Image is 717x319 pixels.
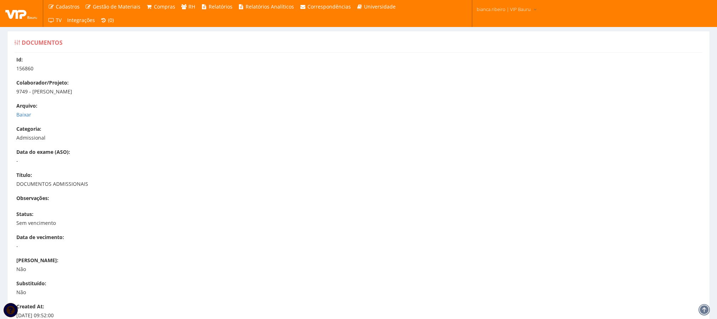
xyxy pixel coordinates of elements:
[16,180,708,188] p: DOCUMENTOS ADMISSIONAIS
[93,3,140,10] span: Gestão de Materiais
[16,65,708,72] p: 156860
[16,88,708,95] p: 9749 - [PERSON_NAME]
[16,220,708,227] p: Sem vencimento
[364,3,396,10] span: Universidade
[16,289,708,296] p: Não
[16,280,46,287] label: Substituído:
[16,257,58,264] label: [PERSON_NAME]:
[108,17,114,23] span: (0)
[5,8,37,19] img: logo
[16,303,44,310] label: Created At:
[56,17,61,23] span: TV
[16,172,32,179] label: Título:
[16,312,708,319] p: [DATE] 09:52:00
[16,211,33,218] label: Status:
[16,102,37,109] label: Arquivo:
[246,3,294,10] span: Relatórios Analíticos
[56,3,80,10] span: Cadastros
[64,13,98,27] a: Integrações
[22,39,63,47] span: Documentos
[16,234,64,241] label: Data de vecimento:
[16,79,69,86] label: Colaborador/Projeto:
[98,13,117,27] a: (0)
[16,125,41,133] label: Categoria:
[16,266,708,273] p: Não
[154,3,175,10] span: Compras
[209,3,232,10] span: Relatórios
[16,56,23,63] label: Id:
[477,6,531,13] span: bianca.ribeiro | VIP Bauru
[16,148,70,156] label: Data do exame (ASO):
[16,243,708,250] p: -
[16,111,31,118] a: Baixar
[45,13,64,27] a: TV
[307,3,351,10] span: Correspondências
[16,195,49,202] label: Observações:
[16,134,708,141] p: Admissional
[67,17,95,23] span: Integrações
[188,3,195,10] span: RH
[16,157,708,164] p: -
